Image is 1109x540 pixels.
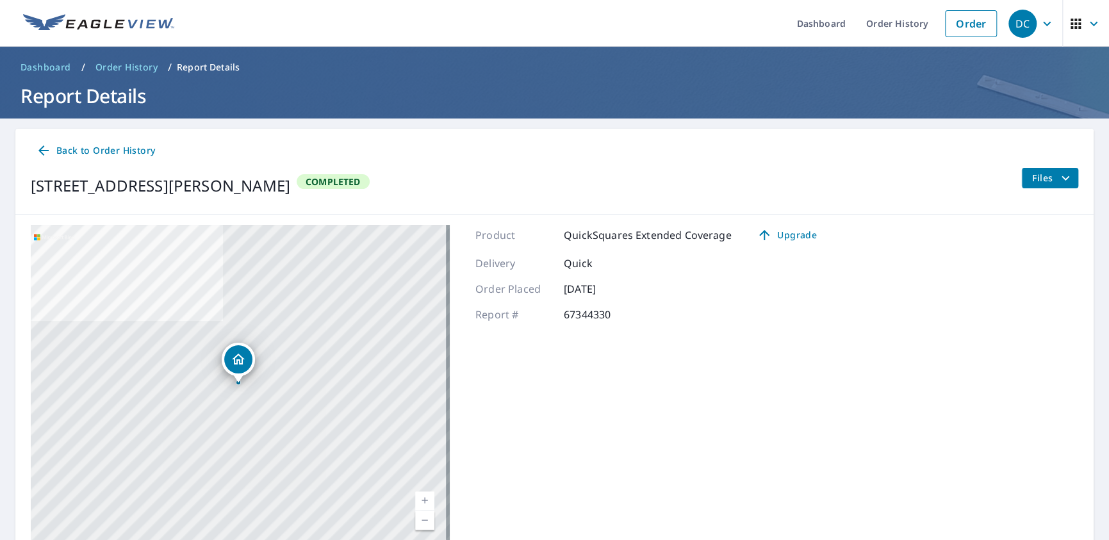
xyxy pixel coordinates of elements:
p: 67344330 [564,307,641,322]
nav: breadcrumb [15,57,1094,78]
li: / [168,60,172,75]
div: DC [1008,10,1037,38]
a: Current Level 17, Zoom Out [415,511,434,530]
div: [STREET_ADDRESS][PERSON_NAME] [31,174,290,197]
p: Delivery [475,256,552,271]
h1: Report Details [15,83,1094,109]
li: / [81,60,85,75]
p: Order Placed [475,281,552,297]
span: Dashboard [21,61,71,74]
p: Product [475,227,552,243]
span: Completed [298,176,368,188]
p: Quick [564,256,641,271]
span: Order History [95,61,158,74]
a: Back to Order History [31,139,160,163]
a: Dashboard [15,57,76,78]
button: filesDropdownBtn-67344330 [1021,168,1078,188]
p: Report # [475,307,552,322]
a: Upgrade [747,225,827,245]
div: Dropped pin, building 1, Residential property, 1487 Lake Sequoyah Rd Jasper, GA 30143 [222,343,255,382]
span: Back to Order History [36,143,155,159]
p: [DATE] [564,281,641,297]
p: Report Details [177,61,240,74]
p: QuickSquares Extended Coverage [564,227,732,243]
a: Current Level 17, Zoom In [415,491,434,511]
span: Upgrade [755,227,819,243]
img: EV Logo [23,14,174,33]
a: Order History [90,57,163,78]
a: Order [945,10,997,37]
span: Files [1032,170,1073,186]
